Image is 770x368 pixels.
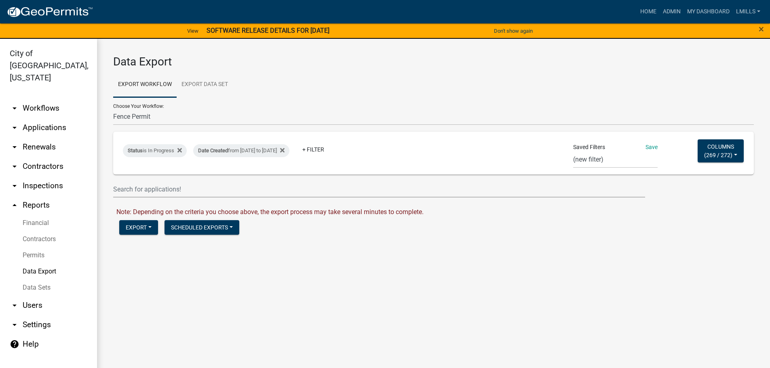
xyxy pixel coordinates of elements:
[128,147,143,154] span: Status
[113,181,645,198] input: Search for applications!
[113,72,177,98] a: Export Workflow
[706,151,730,158] span: 269 / 272
[119,220,158,235] button: Export
[177,72,233,98] a: Export Data Set
[207,27,329,34] strong: SOFTWARE RELEASE DETAILS FOR [DATE]
[10,181,19,191] i: arrow_drop_down
[198,147,228,154] span: Date Created
[684,4,733,19] a: My Dashboard
[10,339,19,349] i: help
[759,23,764,35] span: ×
[193,144,289,157] div: from [DATE] to [DATE]
[491,24,536,38] button: Don't show again
[573,143,605,151] span: Saved Filters
[637,4,660,19] a: Home
[10,142,19,152] i: arrow_drop_down
[116,208,424,216] span: Note: Depending on the criteria you choose above, the export process may take several minutes to ...
[10,123,19,132] i: arrow_drop_down
[113,55,754,69] h3: Data Export
[733,4,764,19] a: lmills
[10,162,19,171] i: arrow_drop_down
[10,301,19,310] i: arrow_drop_down
[698,139,744,162] button: Columns(269 / 272)
[184,24,202,38] a: View
[646,144,658,150] a: Save
[759,24,764,34] button: Close
[10,200,19,210] i: arrow_drop_up
[165,220,239,235] button: Scheduled Exports
[123,144,187,157] div: is In Progress
[10,103,19,113] i: arrow_drop_down
[660,4,684,19] a: Admin
[296,142,331,157] a: + Filter
[10,320,19,330] i: arrow_drop_down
